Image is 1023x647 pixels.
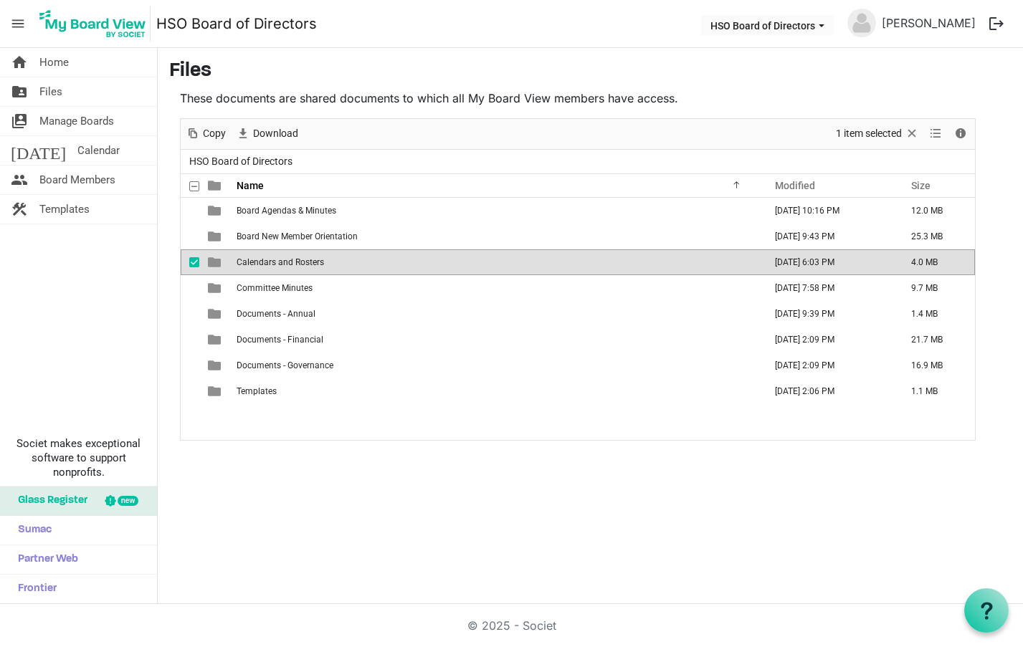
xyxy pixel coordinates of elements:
[896,198,975,224] td: 12.0 MB is template cell column header Size
[232,378,760,404] td: Templates is template cell column header Name
[834,125,922,143] button: Selection
[701,15,834,35] button: HSO Board of Directors dropdownbutton
[760,327,896,353] td: April 15, 2025 2:09 PM column header Modified
[181,198,199,224] td: checkbox
[77,136,120,165] span: Calendar
[39,48,69,77] span: Home
[181,327,199,353] td: checkbox
[896,327,975,353] td: 21.7 MB is template cell column header Size
[232,327,760,353] td: Documents - Financial is template cell column header Name
[11,77,28,106] span: folder_shared
[760,198,896,224] td: July 11, 2025 10:16 PM column header Modified
[11,107,28,135] span: switch_account
[911,180,931,191] span: Size
[11,48,28,77] span: home
[181,353,199,378] td: checkbox
[181,119,231,149] div: Copy
[11,195,28,224] span: construction
[232,249,760,275] td: Calendars and Rosters is template cell column header Name
[11,545,78,574] span: Partner Web
[831,119,924,149] div: Clear selection
[237,309,315,319] span: Documents - Annual
[156,9,317,38] a: HSO Board of Directors
[876,9,981,37] a: [PERSON_NAME]
[927,125,944,143] button: View dropdownbutton
[39,77,62,106] span: Files
[234,125,301,143] button: Download
[39,195,90,224] span: Templates
[760,353,896,378] td: April 15, 2025 2:09 PM column header Modified
[847,9,876,37] img: no-profile-picture.svg
[237,257,324,267] span: Calendars and Rosters
[760,301,896,327] td: April 30, 2025 9:39 PM column header Modified
[237,360,333,370] span: Documents - Governance
[199,378,232,404] td: is template cell column header type
[11,166,28,194] span: people
[184,125,229,143] button: Copy
[232,353,760,378] td: Documents - Governance is template cell column header Name
[181,275,199,301] td: checkbox
[199,301,232,327] td: is template cell column header type
[252,125,300,143] span: Download
[896,378,975,404] td: 1.1 MB is template cell column header Size
[232,198,760,224] td: Board Agendas & Minutes is template cell column header Name
[11,516,52,545] span: Sumac
[169,59,1012,84] h3: Files
[181,249,199,275] td: checkbox
[232,301,760,327] td: Documents - Annual is template cell column header Name
[760,275,896,301] td: June 26, 2025 7:58 PM column header Modified
[199,353,232,378] td: is template cell column header type
[896,275,975,301] td: 9.7 MB is template cell column header Size
[467,618,556,633] a: © 2025 - Societ
[199,198,232,224] td: is template cell column header type
[237,231,358,241] span: Board New Member Orientation
[951,125,971,143] button: Details
[775,180,815,191] span: Modified
[237,206,336,216] span: Board Agendas & Minutes
[6,436,151,479] span: Societ makes exceptional software to support nonprofits.
[199,275,232,301] td: is template cell column header type
[186,153,295,171] span: HSO Board of Directors
[896,224,975,249] td: 25.3 MB is template cell column header Size
[924,119,948,149] div: View
[35,6,156,42] a: My Board View Logo
[237,335,323,345] span: Documents - Financial
[981,9,1012,39] button: logout
[232,275,760,301] td: Committee Minutes is template cell column header Name
[39,166,115,194] span: Board Members
[199,249,232,275] td: is template cell column header type
[760,378,896,404] td: April 13, 2025 2:06 PM column header Modified
[760,224,896,249] td: April 30, 2025 9:43 PM column header Modified
[201,125,227,143] span: Copy
[181,224,199,249] td: checkbox
[237,283,313,293] span: Committee Minutes
[181,301,199,327] td: checkbox
[199,224,232,249] td: is template cell column header type
[231,119,303,149] div: Download
[237,386,277,396] span: Templates
[11,575,57,603] span: Frontier
[948,119,973,149] div: Details
[118,496,138,506] div: new
[180,90,976,107] p: These documents are shared documents to which all My Board View members have access.
[834,125,903,143] span: 1 item selected
[760,249,896,275] td: August 10, 2025 6:03 PM column header Modified
[4,10,32,37] span: menu
[232,224,760,249] td: Board New Member Orientation is template cell column header Name
[896,301,975,327] td: 1.4 MB is template cell column header Size
[896,249,975,275] td: 4.0 MB is template cell column header Size
[35,6,151,42] img: My Board View Logo
[11,136,66,165] span: [DATE]
[39,107,114,135] span: Manage Boards
[181,378,199,404] td: checkbox
[11,487,87,515] span: Glass Register
[199,327,232,353] td: is template cell column header type
[237,180,264,191] span: Name
[896,353,975,378] td: 16.9 MB is template cell column header Size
